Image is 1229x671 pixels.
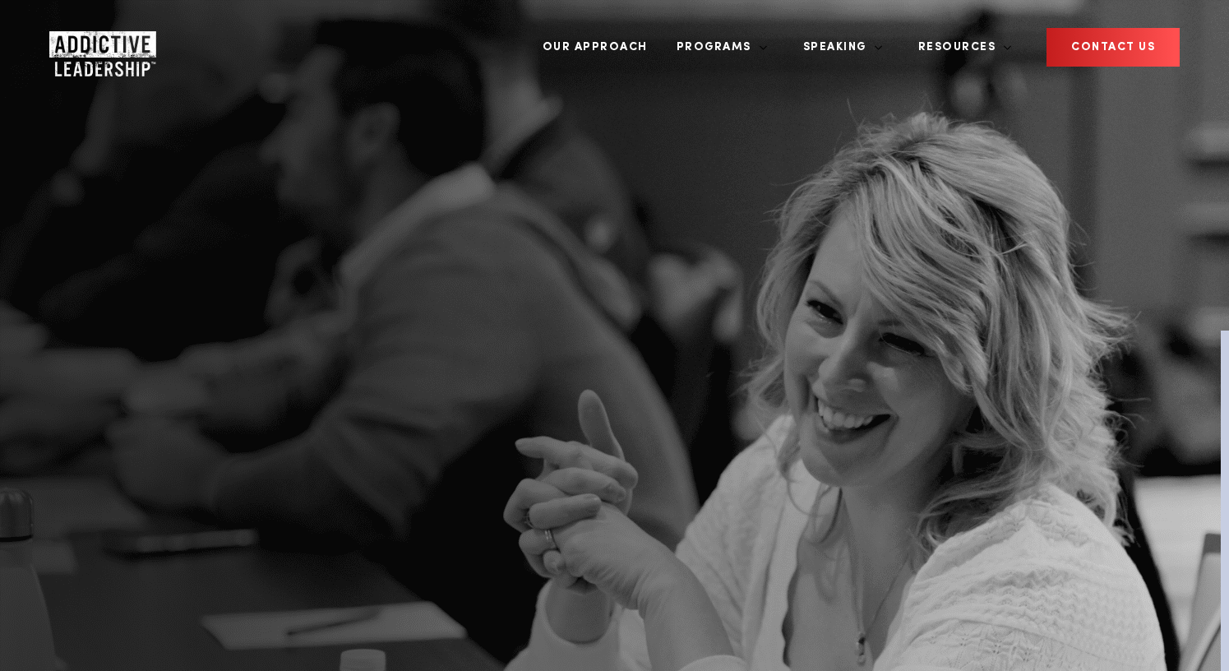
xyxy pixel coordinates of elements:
[664,16,768,78] a: Programs
[530,16,660,78] a: Our Approach
[49,31,148,64] a: Home
[1046,28,1180,67] a: CONTACT US
[906,16,1013,78] a: Resources
[791,16,883,78] a: Speaking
